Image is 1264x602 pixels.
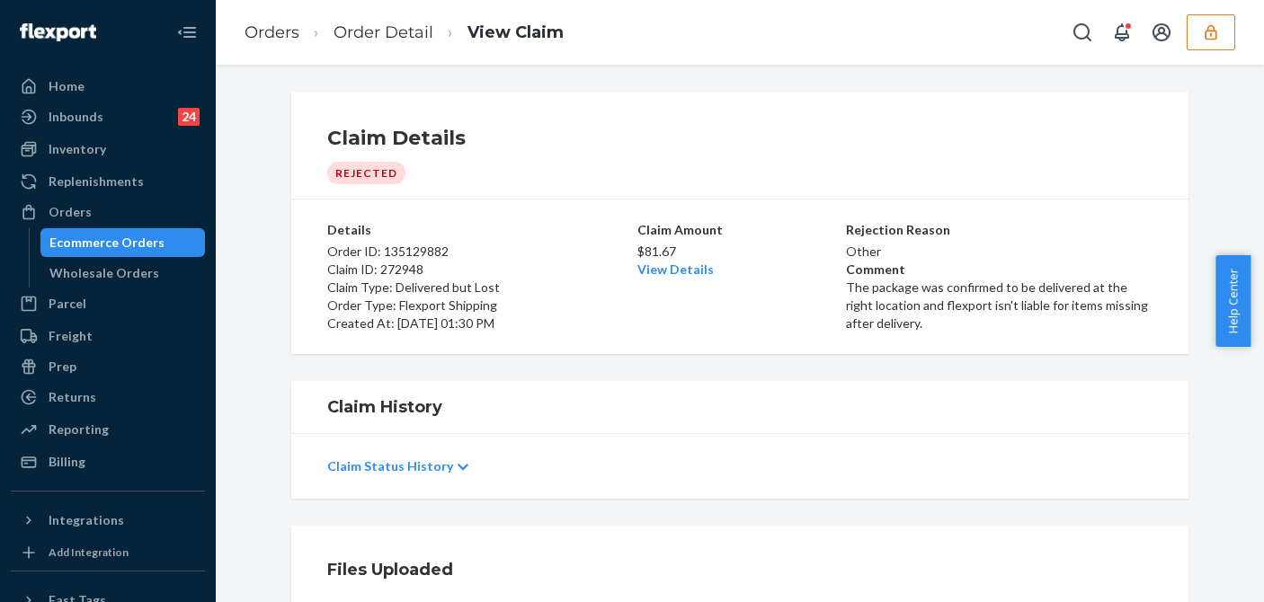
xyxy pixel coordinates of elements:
[49,327,93,345] div: Freight
[11,542,205,563] a: Add Integration
[327,221,634,239] p: Details
[11,506,205,535] button: Integrations
[230,6,578,59] ol: breadcrumbs
[327,558,1153,581] h1: Files Uploaded
[11,415,205,444] a: Reporting
[40,228,206,257] a: Ecommerce Orders
[11,322,205,350] a: Freight
[178,108,200,126] div: 24
[40,259,206,288] a: Wholesale Orders
[49,511,124,529] div: Integrations
[327,243,634,261] p: Order ID: 135129882
[327,395,1153,419] h1: Claim History
[327,162,405,184] div: Rejected
[11,447,205,476] a: Billing
[11,289,205,318] a: Parcel
[327,279,634,297] p: Claim Type: Delivered but Lost
[637,221,842,239] p: Claim Amount
[327,457,453,475] p: Claim Status History
[11,352,205,381] a: Prep
[49,173,144,190] div: Replenishments
[49,295,86,313] div: Parcel
[49,203,92,221] div: Orders
[49,388,96,406] div: Returns
[467,22,564,42] a: View Claim
[20,23,96,41] img: Flexport logo
[49,234,165,252] div: Ecommerce Orders
[11,72,205,101] a: Home
[11,135,205,164] a: Inventory
[49,77,85,95] div: Home
[334,22,433,42] a: Order Detail
[637,243,842,261] p: $81.67
[49,264,159,282] div: Wholesale Orders
[169,14,205,50] button: Close Navigation
[49,544,129,560] div: Add Integration
[846,279,1153,332] p: The package was confirmed to be delivered at the right location and flexport isn't liable for ite...
[637,261,714,277] a: View Details
[49,358,76,376] div: Prep
[846,261,1153,279] p: Comment
[49,421,109,438] div: Reporting
[11,167,205,196] a: Replenishments
[49,453,85,471] div: Billing
[1144,14,1179,50] button: Open account menu
[245,22,299,42] a: Orders
[327,297,634,314] p: Order Type: Flexport Shipping
[327,314,634,332] p: Created At: [DATE] 01:30 PM
[846,243,1153,261] p: Other
[49,140,106,158] div: Inventory
[1064,14,1100,50] button: Open Search Box
[846,221,1153,239] p: Rejection Reason
[11,198,205,226] a: Orders
[327,124,1153,153] h1: Claim Details
[1215,255,1251,347] button: Help Center
[11,383,205,412] a: Returns
[1104,14,1140,50] button: Open notifications
[11,102,205,131] a: Inbounds24
[327,261,634,279] p: Claim ID: 272948
[49,108,103,126] div: Inbounds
